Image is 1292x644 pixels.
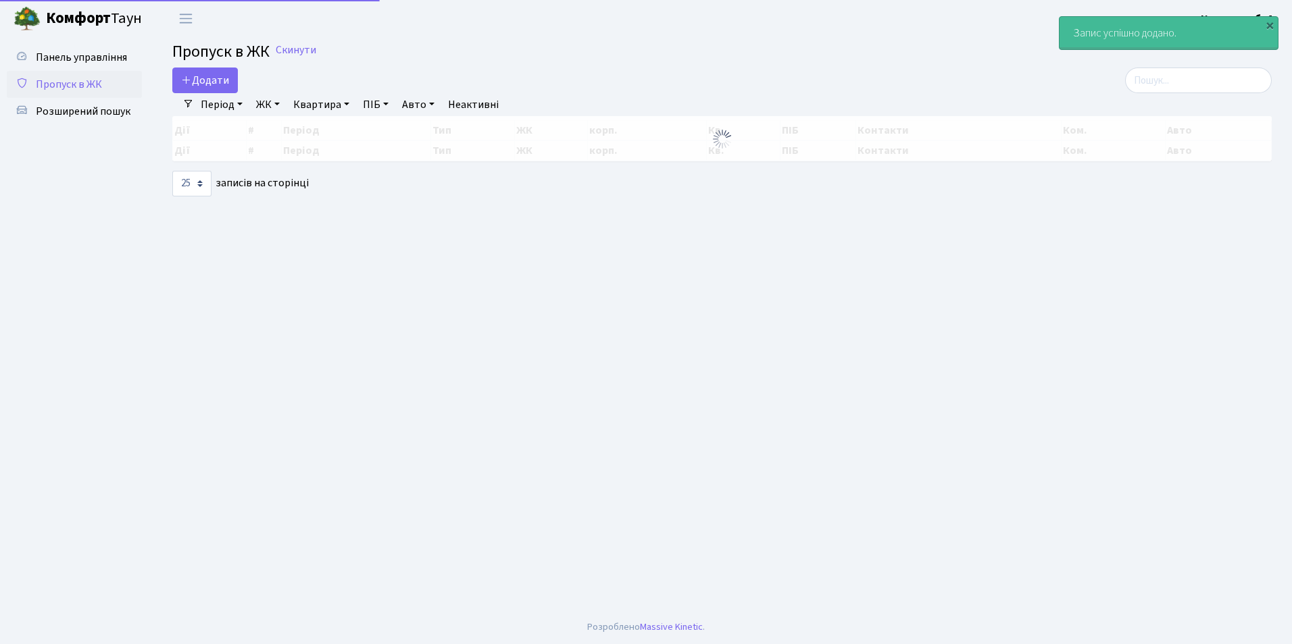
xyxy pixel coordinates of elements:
[36,104,130,119] span: Розширений пошук
[288,93,355,116] a: Квартира
[1125,68,1272,93] input: Пошук...
[1263,18,1276,32] div: ×
[36,77,102,92] span: Пропуск в ЖК
[357,93,394,116] a: ПІБ
[195,93,248,116] a: Період
[172,171,309,196] label: записів на сторінці
[7,44,142,71] a: Панель управління
[276,44,316,57] a: Скинути
[7,98,142,125] a: Розширений пошук
[169,7,203,30] button: Переключити навігацію
[172,40,270,63] span: Пропуск в ЖК
[640,620,703,634] a: Massive Kinetic
[181,73,229,88] span: Додати
[443,93,504,116] a: Неактивні
[587,620,705,635] div: Розроблено .
[1060,17,1278,49] div: Запис успішно додано.
[14,5,41,32] img: logo.png
[172,171,212,196] select: записів на сторінці
[1201,11,1276,26] b: Консьєрж б. 4.
[1201,11,1276,27] a: Консьєрж б. 4.
[46,7,111,29] b: Комфорт
[46,7,142,30] span: Таун
[7,71,142,98] a: Пропуск в ЖК
[251,93,285,116] a: ЖК
[36,50,127,65] span: Панель управління
[172,68,238,93] a: Додати
[397,93,440,116] a: Авто
[712,128,733,150] img: Обробка...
